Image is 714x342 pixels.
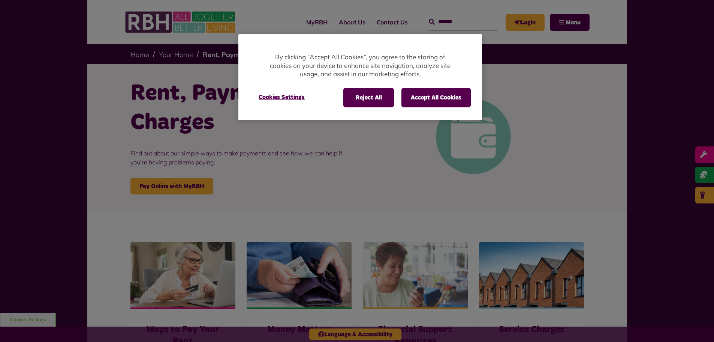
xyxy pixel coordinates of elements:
[250,88,314,107] button: Cookies Settings
[268,53,452,78] p: By clicking “Accept All Cookies”, you agree to the storing of cookies on your device to enhance s...
[238,34,482,120] div: Privacy
[238,34,482,120] div: Cookie banner
[343,88,394,107] button: Reject All
[401,88,471,107] button: Accept All Cookies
